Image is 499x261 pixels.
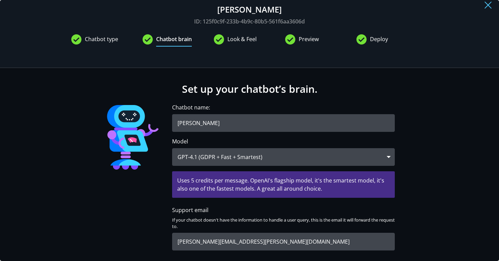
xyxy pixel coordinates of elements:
k-stage-header: Chatbot type [71,34,143,57]
input: support@your-company-name.com [172,233,395,250]
span: Look & Feel [227,35,257,47]
img: close modal [484,1,492,9]
img: Knowledge Base Q&A [104,103,172,171]
span: Chatbot type [85,35,118,47]
span: Chatbot brain [156,35,192,47]
p: If your chatbot doesn't have the information to handle a user query, this is the email it will fo... [172,217,395,230]
k-stage-header: Preview [285,34,356,57]
span: Deploy [370,35,388,47]
span: Preview [299,35,319,47]
label: Support email [172,206,208,214]
k-stage-header: Look & Feel [214,34,285,57]
p: ID: 125f0c9f-233b-4b9c-80b5-561f6aa3606d [30,17,469,25]
k-stage-header: Deploy [356,34,428,57]
div: GPT-4.1 (GDPR + Fast + Smartest) [172,148,395,166]
label: Model [172,137,188,145]
k-stage-header: Chatbot brain [143,34,214,57]
label: Chatbot name: [172,103,210,111]
h1: Set up your chatbot’s brain. [104,83,395,95]
h2: [PERSON_NAME] [30,5,469,15]
div: Uses 5 credits per message. OpenAI's flagship model, it's the smartest model, it's also one of th... [172,171,395,198]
